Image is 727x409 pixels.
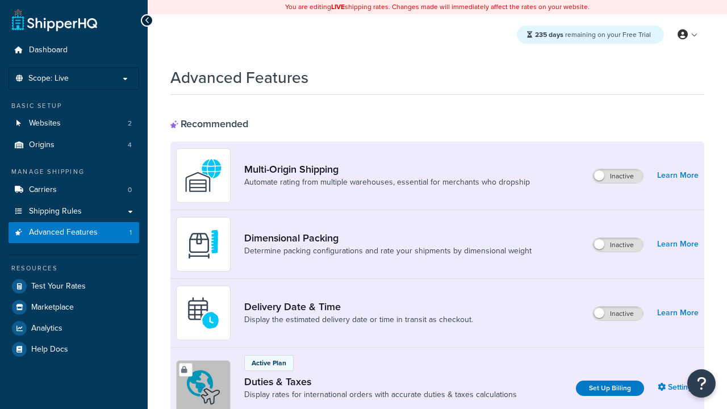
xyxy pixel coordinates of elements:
[129,228,132,237] span: 1
[31,303,74,312] span: Marketplace
[128,119,132,128] span: 2
[244,232,532,244] a: Dimensional Packing
[29,119,61,128] span: Websites
[29,207,82,216] span: Shipping Rules
[9,318,139,339] a: Analytics
[9,264,139,273] div: Resources
[9,339,139,360] a: Help Docs
[9,297,139,318] a: Marketplace
[658,379,699,395] a: Settings
[9,135,139,156] a: Origins4
[170,118,248,130] div: Recommended
[593,238,643,252] label: Inactive
[252,358,286,368] p: Active Plan
[244,389,517,400] a: Display rates for international orders with accurate duties & taxes calculations
[29,185,57,195] span: Carriers
[183,156,223,195] img: WatD5o0RtDAAAAAElFTkSuQmCC
[28,74,69,84] span: Scope: Live
[244,163,530,176] a: Multi-Origin Shipping
[29,228,98,237] span: Advanced Features
[535,30,651,40] span: remaining on your Free Trial
[9,276,139,297] a: Test Your Rates
[9,180,139,201] a: Carriers0
[183,224,223,264] img: DTVBYsAAAAAASUVORK5CYII=
[244,314,473,325] a: Display the estimated delivery date or time in transit as checkout.
[244,375,517,388] a: Duties & Taxes
[657,236,699,252] a: Learn More
[593,169,643,183] label: Inactive
[9,222,139,243] li: Advanced Features
[170,66,308,89] h1: Advanced Features
[535,30,563,40] strong: 235 days
[657,305,699,321] a: Learn More
[687,369,716,398] button: Open Resource Center
[31,345,68,354] span: Help Docs
[9,201,139,222] a: Shipping Rules
[593,307,643,320] label: Inactive
[183,293,223,333] img: gfkeb5ejjkALwAAAABJRU5ErkJggg==
[31,282,86,291] span: Test Your Rates
[128,140,132,150] span: 4
[9,40,139,61] a: Dashboard
[244,245,532,257] a: Determine packing configurations and rate your shipments by dimensional weight
[331,2,345,12] b: LIVE
[576,381,644,396] a: Set Up Billing
[657,168,699,183] a: Learn More
[9,222,139,243] a: Advanced Features1
[244,301,473,313] a: Delivery Date & Time
[128,185,132,195] span: 0
[29,140,55,150] span: Origins
[29,45,68,55] span: Dashboard
[9,167,139,177] div: Manage Shipping
[9,135,139,156] li: Origins
[9,101,139,111] div: Basic Setup
[9,113,139,134] a: Websites2
[31,324,62,333] span: Analytics
[9,113,139,134] li: Websites
[244,177,530,188] a: Automate rating from multiple warehouses, essential for merchants who dropship
[9,180,139,201] li: Carriers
